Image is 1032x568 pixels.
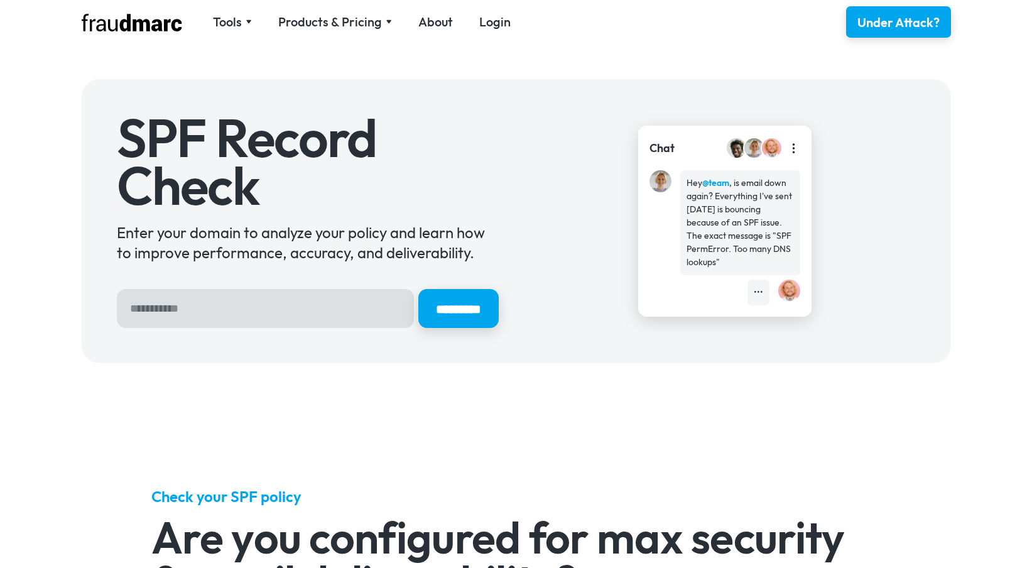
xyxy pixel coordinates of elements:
strong: @team [702,177,729,188]
a: About [418,13,453,31]
form: Hero Sign Up Form [117,289,499,328]
h5: Check your SPF policy [151,486,881,506]
div: ••• [754,286,763,299]
div: Products & Pricing [278,13,392,31]
a: Login [479,13,511,31]
div: Enter your domain to analyze your policy and learn how to improve performance, accuracy, and deli... [117,222,499,263]
div: Chat [649,140,675,156]
div: Hey , is email down again? Everything I've sent [DATE] is bouncing because of an SPF issue. The e... [687,177,794,269]
div: Products & Pricing [278,13,382,31]
div: Tools [213,13,242,31]
h1: SPF Record Check [117,114,499,209]
a: Under Attack? [846,6,951,38]
div: Under Attack? [857,14,940,31]
div: Tools [213,13,252,31]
